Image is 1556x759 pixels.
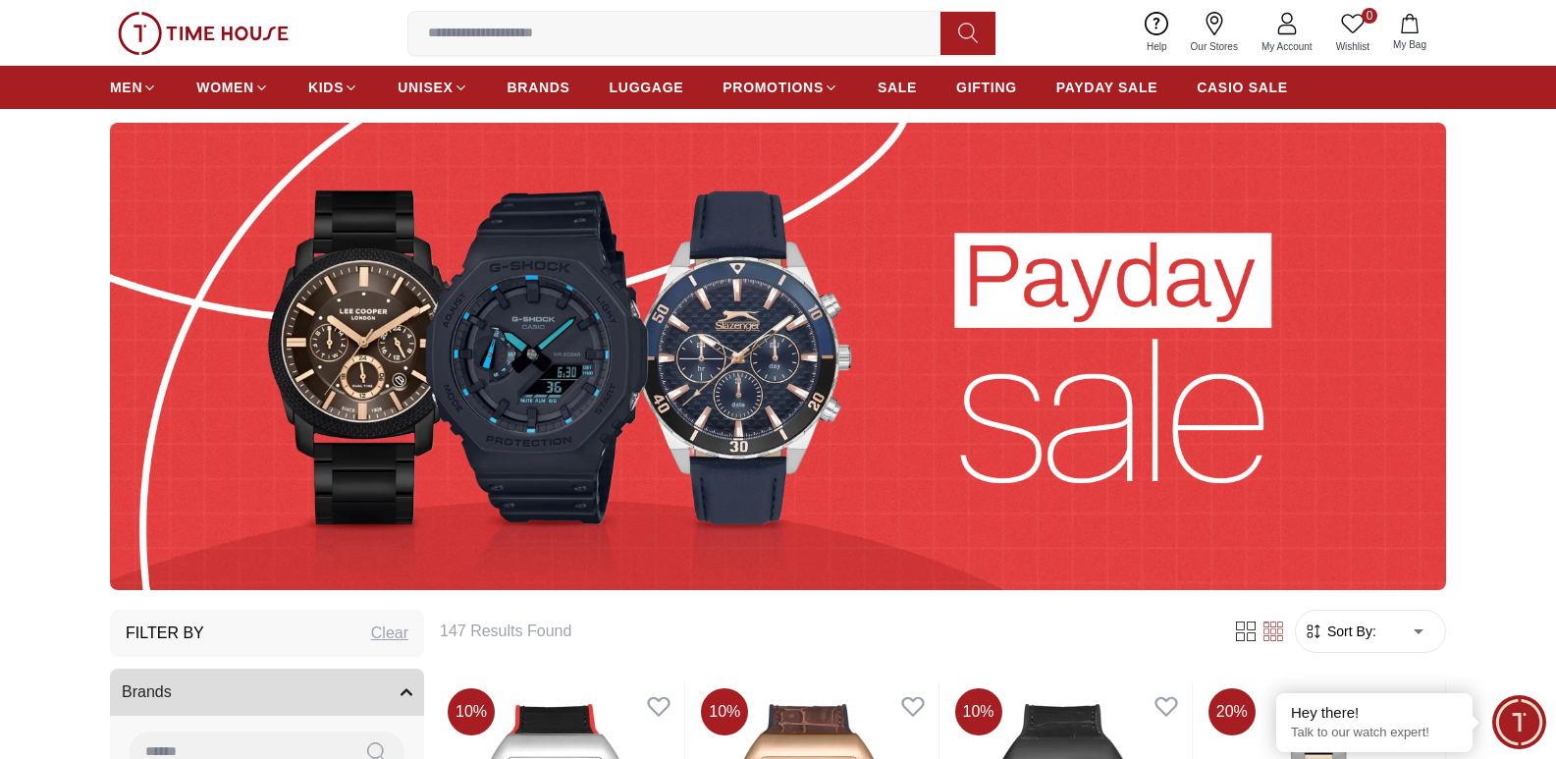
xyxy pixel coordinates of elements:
[308,78,344,97] span: KIDS
[610,78,684,97] span: LUGGAGE
[955,688,1002,735] span: 10 %
[1362,8,1377,24] span: 0
[448,688,495,735] span: 10 %
[440,620,1208,643] h6: 147 Results Found
[1291,725,1458,741] p: Talk to our watch expert!
[1385,37,1434,52] span: My Bag
[1291,703,1458,723] div: Hey there!
[1139,39,1175,54] span: Help
[1056,70,1157,105] a: PAYDAY SALE
[723,70,838,105] a: PROMOTIONS
[1304,622,1376,641] button: Sort By:
[398,70,467,105] a: UNISEX
[1381,10,1438,56] button: My Bag
[126,622,204,645] h3: Filter By
[956,70,1017,105] a: GIFTING
[110,123,1446,590] img: ...
[308,70,358,105] a: KIDS
[956,78,1017,97] span: GIFTING
[723,78,824,97] span: PROMOTIONS
[508,78,570,97] span: BRANDS
[1492,695,1546,749] div: Chat Widget
[398,78,453,97] span: UNISEX
[1208,688,1256,735] span: 20 %
[1179,8,1250,58] a: Our Stores
[1324,8,1381,58] a: 0Wishlist
[110,78,142,97] span: MEN
[371,622,408,645] div: Clear
[118,12,289,55] img: ...
[878,78,917,97] span: SALE
[701,688,748,735] span: 10 %
[878,70,917,105] a: SALE
[1328,39,1377,54] span: Wishlist
[110,669,424,716] button: Brands
[1254,39,1320,54] span: My Account
[196,78,254,97] span: WOMEN
[1135,8,1179,58] a: Help
[1056,78,1157,97] span: PAYDAY SALE
[508,70,570,105] a: BRANDS
[110,70,157,105] a: MEN
[1183,39,1246,54] span: Our Stores
[122,680,172,704] span: Brands
[196,70,269,105] a: WOMEN
[610,70,684,105] a: LUGGAGE
[1197,70,1288,105] a: CASIO SALE
[1323,622,1376,641] span: Sort By:
[1197,78,1288,97] span: CASIO SALE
